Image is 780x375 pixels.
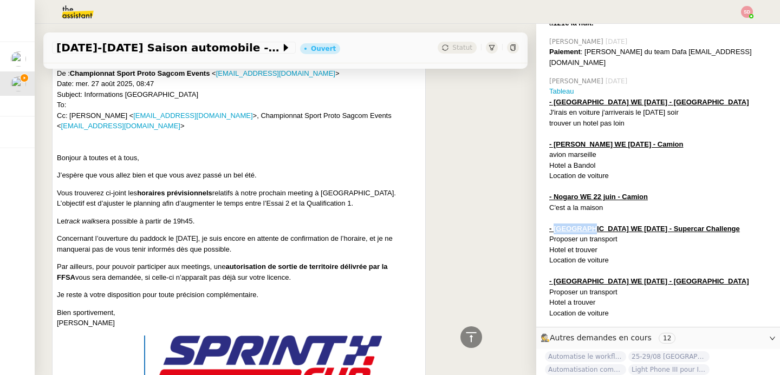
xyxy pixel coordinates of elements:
div: Hotel et trouver [549,245,771,255]
span: Light Phone III pour Ines [628,364,710,375]
font: Je reste à votre disposition pour toute précision complémentaire. [57,291,258,299]
div: avion marseille [549,149,771,160]
u: - [GEOGRAPHIC_DATA] WE [DATE] - Supercar Challenge [549,225,740,233]
font: Concernant l’ouverture du paddock le [DATE], je suis encore en attente de confirmation de l’horai... [57,234,393,253]
nz-tag: 12 [659,333,675,344]
font: J’espère que vous allez bien et que vous avez passé un bel été. [57,171,257,179]
span: < > [212,69,340,77]
img: users%2FNsDxpgzytqOlIY2WSYlFcHtx26m1%2Favatar%2F8901.jpg [11,76,26,91]
span: [DATE] [606,37,630,47]
div: Proposer un transport [549,287,771,298]
div: Hotel a Bandol [549,160,771,171]
span: 25-29/08 [GEOGRAPHIC_DATA] - [GEOGRAPHIC_DATA] [628,351,710,362]
img: svg [741,6,753,18]
span: Autres demandes en cours [550,333,652,342]
strong: Paiement [549,48,581,56]
u: - [GEOGRAPHIC_DATA] WE [DATE] - [GEOGRAPHIC_DATA] [549,98,749,106]
font: Vous trouverez ci-joint les relatifs à notre prochain meeting à [GEOGRAPHIC_DATA]. L’objectif est... [57,189,396,208]
u: - [GEOGRAPHIC_DATA] WE [DATE] - [GEOGRAPHIC_DATA] [549,277,749,285]
div: Location de voiture [549,308,771,319]
span: [DATE]-[DATE] Saison automobile - [PERSON_NAME] [56,42,281,53]
div: trouver un hotel pas loin [549,118,771,129]
font: Bonjour à toutes et à tous, [57,154,139,162]
span: [PERSON_NAME] [549,76,606,86]
div: : [PERSON_NAME] du team Dafa [EMAIL_ADDRESS][DOMAIN_NAME] [549,47,771,68]
font: Le sera possible à partir de 19h45. [57,217,194,225]
u: - [PERSON_NAME] WE [DATE] - Camion [549,140,683,148]
strong: 121€ la nuit. [553,19,593,27]
font: Bien sportivement, [PERSON_NAME] [57,308,115,327]
div: C'est a la maison [549,202,771,213]
a: [EMAIL_ADDRESS][DOMAIN_NAME] [133,111,252,120]
div: 🕵️Autres demandes en cours 12 [536,327,780,348]
strong: autorisation de sortie de territoire délivrée par la FFSA [57,262,388,281]
strong: Championnat Sport Proto Sagcom Events [70,69,210,77]
div: Location de voiture [549,170,771,181]
div: J'irais en voiture j'arriverais le [DATE] soir [549,107,771,118]
img: users%2F9GXHdUEgf7ZlSXdwo7B3iBDT3M02%2Favatar%2Fimages.jpeg [11,51,26,67]
u: - Nogaro WE 22 juin - Camion [549,193,648,201]
div: Hotel a trouver [549,297,771,308]
div: Location de voiture [549,255,771,266]
div: Proposer un transport [549,234,771,245]
span: Statut [452,44,472,51]
span: Automatisation comptable Sequance [545,364,626,375]
div: ---------- Forwarded message --------- De : Date: mer. 27 août 2025, 08:47 Subject: Informations ... [57,57,421,131]
span: 🕵️ [541,333,680,342]
b: horaires prévisionnels [137,189,212,197]
span: [PERSON_NAME] [549,37,606,47]
a: [EMAIL_ADDRESS][DOMAIN_NAME] [61,122,180,130]
a: Tableau [549,87,574,95]
a: [EMAIL_ADDRESS][DOMAIN_NAME] [216,69,335,77]
em: track walk [64,217,96,225]
font: Par ailleurs, pour pouvoir participer aux meetings, une vous sera demandée, si celle-ci n’apparaî... [57,262,388,281]
div: Ouvert [311,45,336,52]
span: Automatise le workflow [DATE] [545,351,626,362]
span: [DATE] [606,76,630,86]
